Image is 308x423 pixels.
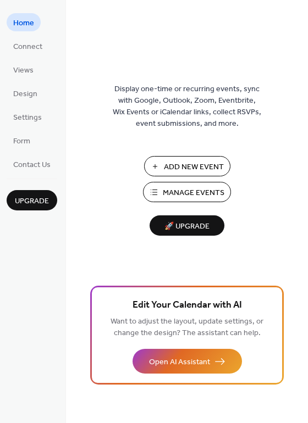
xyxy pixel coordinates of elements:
[13,159,51,171] span: Contact Us
[7,84,44,102] a: Design
[133,349,242,374] button: Open AI Assistant
[150,215,224,236] button: 🚀 Upgrade
[7,60,40,79] a: Views
[149,357,210,368] span: Open AI Assistant
[7,190,57,210] button: Upgrade
[13,88,37,100] span: Design
[15,196,49,207] span: Upgrade
[13,65,34,76] span: Views
[163,187,224,199] span: Manage Events
[7,155,57,173] a: Contact Us
[13,136,30,147] span: Form
[7,13,41,31] a: Home
[7,37,49,55] a: Connect
[133,298,242,313] span: Edit Your Calendar with AI
[156,219,218,234] span: 🚀 Upgrade
[113,84,261,130] span: Display one-time or recurring events, sync with Google, Outlook, Zoom, Eventbrite, Wix Events or ...
[164,162,224,173] span: Add New Event
[13,41,42,53] span: Connect
[144,156,230,176] button: Add New Event
[7,131,37,149] a: Form
[143,182,231,202] button: Manage Events
[13,18,34,29] span: Home
[111,314,263,341] span: Want to adjust the layout, update settings, or change the design? The assistant can help.
[7,108,48,126] a: Settings
[13,112,42,124] span: Settings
